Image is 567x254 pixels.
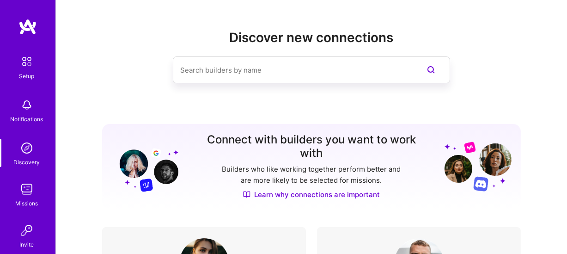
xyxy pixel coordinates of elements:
div: Discovery [14,157,40,167]
img: teamwork [18,180,36,198]
img: setup [17,52,37,71]
h2: Discover new connections [102,30,521,45]
img: Grow your network [445,141,512,192]
img: Invite [18,221,36,240]
img: discovery [18,139,36,157]
img: Discover [243,191,250,198]
p: Builders who like working together perform better and are more likely to be selected for missions. [220,164,403,186]
h3: Connect with builders you want to work with [197,133,426,160]
div: Setup [19,71,35,81]
input: Search builders by name [180,58,406,82]
div: Missions [16,198,38,208]
i: icon SearchPurple [426,64,437,75]
img: Grow your network [111,141,178,192]
a: Learn why connections are important [243,190,380,199]
div: Invite [20,240,34,249]
img: bell [18,96,36,114]
img: logo [18,19,37,35]
div: Notifications [11,114,43,124]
